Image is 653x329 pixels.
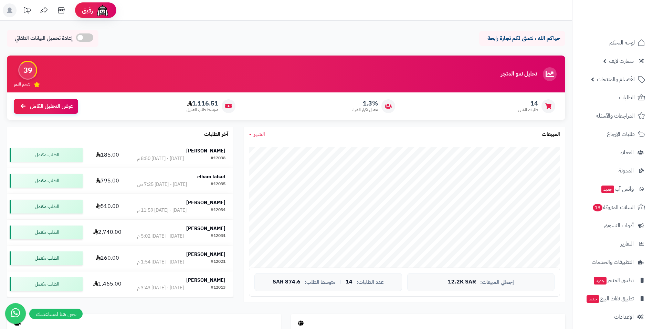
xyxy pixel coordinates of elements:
span: تطبيق المتجر [593,276,634,285]
div: الطلب مكتمل [10,277,83,291]
div: #12021 [211,259,225,266]
a: تطبيق نقاط البيعجديد [577,290,649,307]
a: تطبيق المتجرجديد [577,272,649,289]
span: العملاء [620,148,634,157]
span: متوسط الطلب: [305,279,336,285]
span: الشهر [254,130,265,138]
div: [DATE] - [DATE] 5:02 م [137,233,184,240]
a: السلات المتروكة19 [577,199,649,216]
td: 1,465.00 [85,271,129,297]
p: حياكم الله ، نتمنى لكم تجارة رابحة [484,34,560,42]
span: 12.2K SAR [448,279,476,285]
span: وآتس آب [601,184,634,194]
td: 510.00 [85,194,129,219]
span: الطلبات [619,93,635,102]
a: أدوات التسويق [577,217,649,234]
strong: [PERSON_NAME] [186,277,225,284]
a: التطبيقات والخدمات [577,254,649,270]
div: #12013 [211,285,225,291]
span: جديد [594,277,607,285]
div: الطلب مكتمل [10,200,83,213]
span: عرض التحليل الكامل [30,102,73,110]
span: المراجعات والأسئلة [596,111,635,121]
span: السلات المتروكة [592,202,635,212]
a: التقارير [577,236,649,252]
span: أدوات التسويق [604,221,634,230]
strong: [PERSON_NAME] [186,251,225,258]
span: طلبات الإرجاع [607,129,635,139]
span: متوسط طلب العميل [187,107,218,113]
strong: elham fahad [197,173,225,180]
span: جديد [587,295,599,303]
span: تطبيق نقاط البيع [586,294,634,303]
a: الإعدادات [577,309,649,325]
span: طلبات الشهر [518,107,538,113]
div: الطلب مكتمل [10,226,83,239]
a: المدونة [577,162,649,179]
span: الأقسام والمنتجات [597,74,635,84]
span: 874.6 SAR [273,279,301,285]
div: [DATE] - [DATE] 1:54 م [137,259,184,266]
strong: [PERSON_NAME] [186,225,225,232]
a: طلبات الإرجاع [577,126,649,142]
a: تحديثات المنصة [18,3,35,19]
span: جديد [601,186,614,193]
span: رفيق [82,6,93,14]
span: التقارير [621,239,634,249]
a: عرض التحليل الكامل [14,99,78,114]
a: لوحة التحكم [577,34,649,51]
div: [DATE] - [DATE] 11:59 م [137,207,187,214]
h3: تحليل نمو المتجر [501,71,537,77]
span: | [340,279,341,285]
span: الإعدادات [614,312,634,322]
span: تقييم النمو [14,81,30,87]
div: [DATE] - [DATE] 3:43 م [137,285,184,291]
a: وآتس آبجديد [577,181,649,197]
span: معدل تكرار الشراء [352,107,378,113]
span: سمارت لايف [609,56,634,66]
span: 19 [593,204,602,211]
span: إجمالي المبيعات: [480,279,514,285]
div: [DATE] - [DATE] 8:50 م [137,155,184,162]
h3: المبيعات [542,131,560,138]
a: الشهر [249,130,265,138]
strong: [PERSON_NAME] [186,199,225,206]
td: 795.00 [85,168,129,193]
h3: آخر الطلبات [204,131,228,138]
a: العملاء [577,144,649,161]
span: إعادة تحميل البيانات التلقائي [15,34,73,42]
a: المراجعات والأسئلة [577,108,649,124]
div: #12031 [211,233,225,240]
span: التطبيقات والخدمات [592,257,634,267]
span: لوحة التحكم [609,38,635,48]
span: 14 [518,100,538,107]
div: #12034 [211,207,225,214]
a: الطلبات [577,89,649,106]
span: 1,116.51 [187,100,218,107]
td: 260.00 [85,246,129,271]
td: 185.00 [85,142,129,168]
td: 2,740.00 [85,220,129,245]
span: المدونة [619,166,634,176]
span: 14 [346,279,352,285]
div: [DATE] - [DATE] 7:25 ص [137,181,187,188]
div: #12038 [211,155,225,162]
div: الطلب مكتمل [10,148,83,162]
div: الطلب مكتمل [10,251,83,265]
img: ai-face.png [96,3,109,17]
span: 1.3% [352,100,378,107]
strong: [PERSON_NAME] [186,147,225,154]
div: الطلب مكتمل [10,174,83,188]
div: #12035 [211,181,225,188]
span: عدد الطلبات: [357,279,384,285]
